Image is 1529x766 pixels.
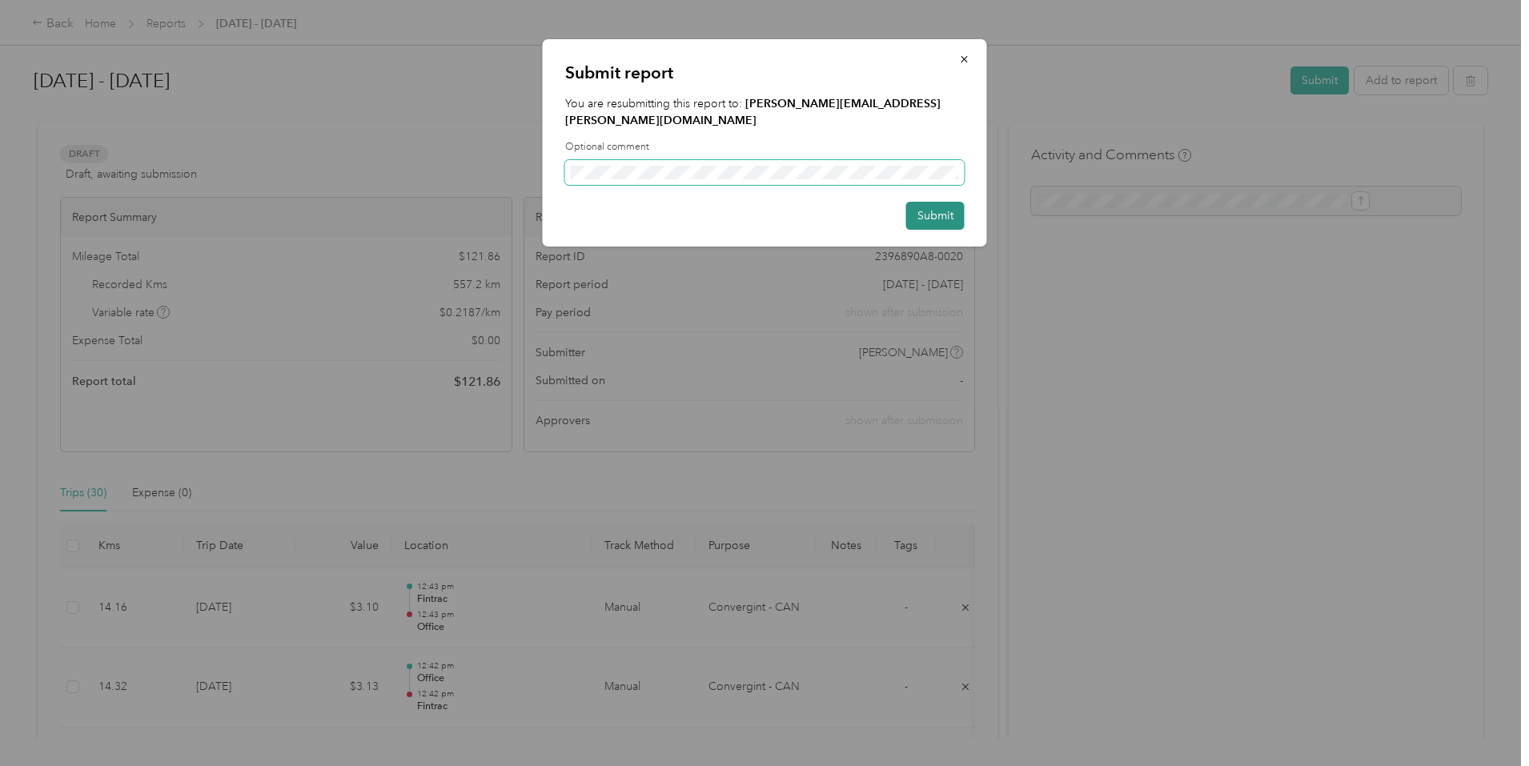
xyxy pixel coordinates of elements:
p: Submit report [565,62,965,84]
label: Optional comment [565,140,965,154]
p: You are resubmitting this report to: [565,95,965,129]
iframe: Everlance-gr Chat Button Frame [1439,676,1529,766]
strong: [PERSON_NAME][EMAIL_ADDRESS][PERSON_NAME][DOMAIN_NAME] [565,97,941,127]
button: Submit [906,202,965,230]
